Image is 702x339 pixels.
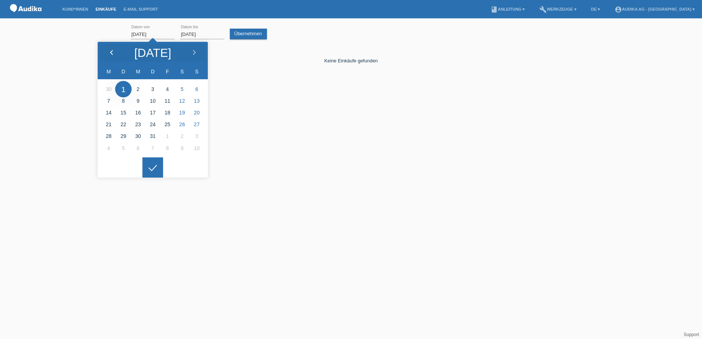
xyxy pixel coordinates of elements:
a: Übernehmen [230,29,267,39]
a: DE ▾ [587,7,604,11]
a: E-Mail Support [120,7,162,11]
a: Einkäufe [92,7,120,11]
div: [DATE] [134,47,171,59]
a: POS — MF Group [7,14,44,20]
i: account_circle [615,6,622,13]
div: Keine Einkäufe gefunden [131,47,571,63]
a: account_circleAudika AG - [GEOGRAPHIC_DATA] ▾ [611,7,698,11]
a: Support [684,332,699,337]
a: bookAnleitung ▾ [487,7,528,11]
a: Kund*innen [59,7,92,11]
i: book [491,6,498,13]
a: buildWerkzeuge ▾ [536,7,580,11]
i: build [539,6,547,13]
